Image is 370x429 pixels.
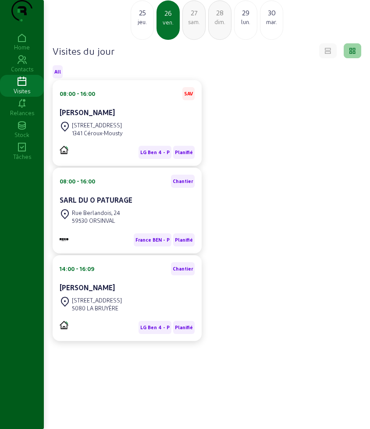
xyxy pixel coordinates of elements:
h4: Visites du jour [53,45,114,57]
span: Planifié [175,149,193,155]
div: sam. [183,18,205,26]
div: 28 [209,7,231,18]
span: LG Ben 4 - P [140,324,170,331]
div: 08:00 - 16:00 [60,177,95,185]
div: 25 [131,7,153,18]
span: All [54,69,61,75]
span: LG Ben 4 - P [140,149,170,155]
div: jeu. [131,18,153,26]
div: mar. [260,18,283,26]
cam-card-title: [PERSON_NAME] [60,108,115,116]
div: dim. [209,18,231,26]
div: 29 [235,7,257,18]
div: lun. [235,18,257,26]
span: Chantier [173,178,193,184]
div: 08:00 - 16:00 [60,90,95,98]
div: Rue Berlandois, 24 [72,209,120,217]
span: Planifié [175,324,193,331]
img: PVELEC [60,321,68,329]
div: ven. [157,18,179,26]
div: 27 [183,7,205,18]
div: 1341 Céroux-Mousty [72,129,123,137]
span: France BEN - P [135,237,170,243]
div: 14:00 - 16:09 [60,265,94,273]
div: 30 [260,7,283,18]
img: PVELEC [60,146,68,154]
cam-card-title: [PERSON_NAME] [60,283,115,292]
cam-card-title: SARL DU O PATURAGE [60,196,132,204]
span: Planifié [175,237,193,243]
span: SAV [184,91,193,97]
div: [STREET_ADDRESS] [72,296,122,304]
div: 5080 LA BRUYÈRE [72,304,122,312]
div: 26 [157,8,179,18]
span: Chantier [173,266,193,272]
div: 59530 ORSINVAL [72,217,120,225]
div: [STREET_ADDRESS] [72,121,123,129]
img: B2B - PVELEC [60,238,68,241]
